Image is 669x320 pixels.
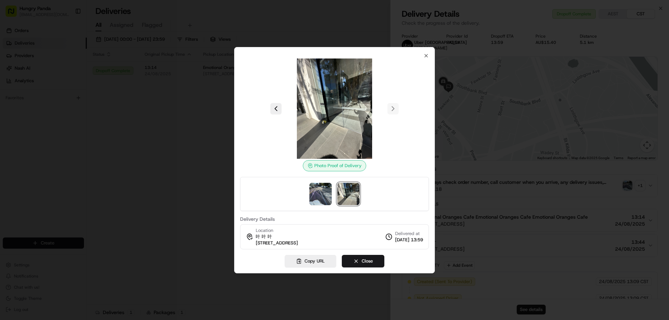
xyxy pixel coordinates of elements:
[395,231,423,237] span: Delivered at
[337,183,360,205] img: photo_proof_of_delivery image
[240,217,429,221] label: Delivery Details
[303,160,366,171] div: Photo Proof of Delivery
[256,227,273,234] span: Location
[342,255,384,267] button: Close
[284,58,385,159] img: photo_proof_of_delivery image
[256,240,298,246] span: [STREET_ADDRESS]
[256,234,272,240] span: 叶 叶 叶
[395,237,423,243] span: [DATE] 13:59
[309,183,332,205] img: photo_proof_of_pickup image
[285,255,336,267] button: Copy URL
